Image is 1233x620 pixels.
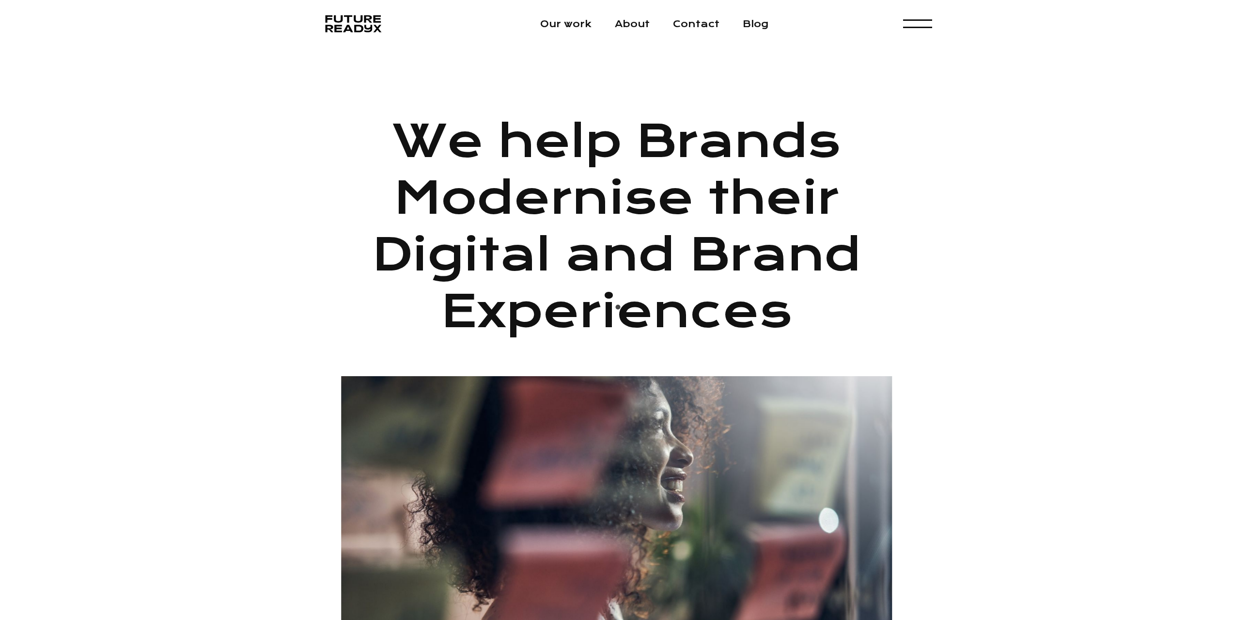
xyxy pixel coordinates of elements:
a: About [615,18,650,30]
a: Our work [540,18,592,30]
a: Contact [673,18,719,30]
h1: We help Brands Modernise their Digital and Brand Experiences [350,113,883,340]
div: menu [903,14,932,34]
img: Futurereadyx Logo [301,14,406,33]
a: home [301,14,406,33]
a: Blog [743,18,768,30]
